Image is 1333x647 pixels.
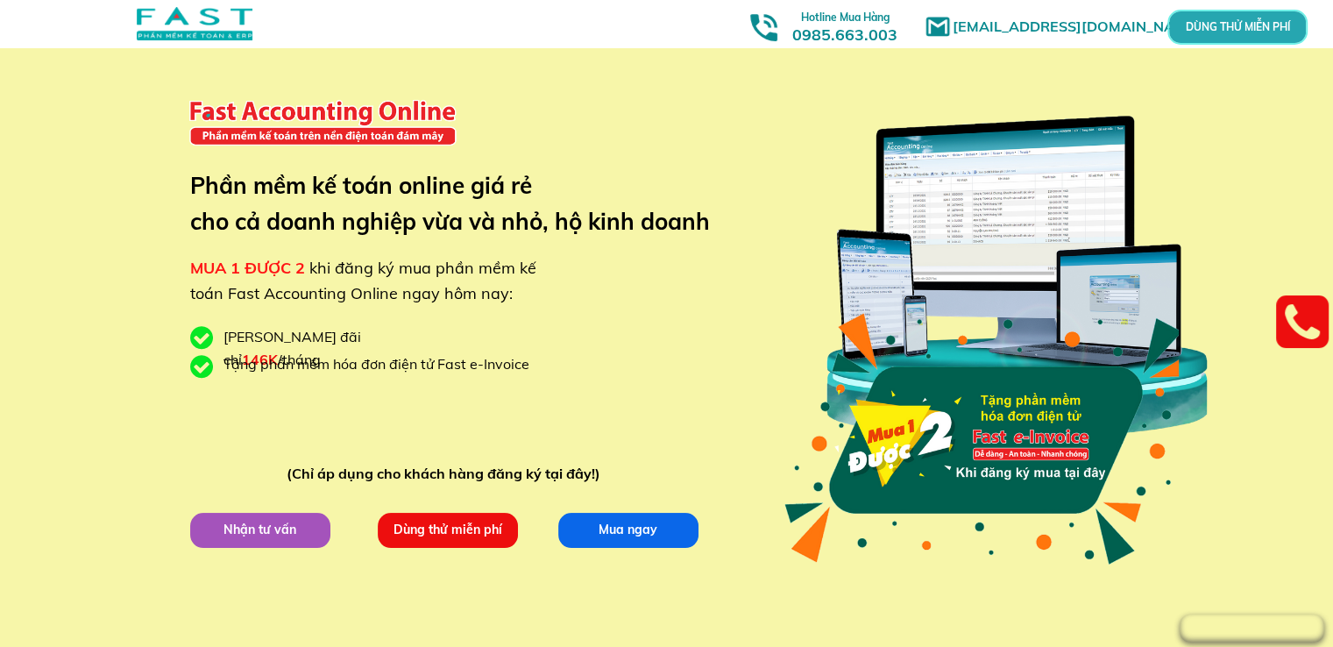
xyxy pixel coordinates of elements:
h1: [EMAIL_ADDRESS][DOMAIN_NAME] [953,16,1211,39]
span: MUA 1 ĐƯỢC 2 [190,258,305,278]
span: Hotline Mua Hàng [801,11,890,24]
div: (Chỉ áp dụng cho khách hàng đăng ký tại đây!) [287,463,608,486]
p: Nhận tư vấn [189,512,330,547]
h3: 0985.663.003 [773,6,917,44]
div: [PERSON_NAME] đãi chỉ /tháng [223,326,451,371]
p: DÙNG THỬ MIỄN PHÍ [1216,22,1259,32]
h3: Phần mềm kế toán online giá rẻ cho cả doanh nghiệp vừa và nhỏ, hộ kinh doanh [190,167,736,240]
p: Mua ngay [557,512,698,547]
p: Dùng thử miễn phí [377,512,517,547]
div: Tặng phần mềm hóa đơn điện tử Fast e-Invoice [223,353,542,376]
span: khi đăng ký mua phần mềm kế toán Fast Accounting Online ngay hôm nay: [190,258,536,303]
span: 146K [242,351,278,368]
